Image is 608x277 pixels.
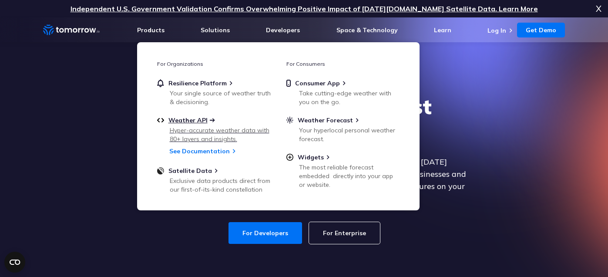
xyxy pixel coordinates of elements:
[4,252,25,273] button: Open CMP widget
[169,147,230,155] a: See Documentation
[286,79,400,105] a: Consumer AppTake cutting-edge weather with you on the go.
[487,27,506,34] a: Log In
[298,116,353,124] span: Weather Forecast
[170,126,271,143] div: Hyper-accurate weather data with 80+ layers and insights.
[434,26,451,34] a: Learn
[157,116,270,142] a: Weather APIHyper-accurate weather data with 80+ layers and insights.
[71,4,538,13] a: Independent U.S. Government Validation Confirms Overwhelming Positive Impact of [DATE][DOMAIN_NAM...
[170,89,271,106] div: Your single source of weather truth & decisioning.
[43,24,100,37] a: Home link
[201,26,230,34] a: Solutions
[286,79,291,87] img: mobile.svg
[286,116,293,124] img: sun.svg
[157,116,164,124] img: api.svg
[286,153,293,161] img: plus-circle.svg
[157,61,270,67] h3: For Organizations
[299,163,400,189] div: The most reliable forecast embedded directly into your app or website.
[168,167,212,175] span: Satellite Data
[228,222,302,244] a: For Developers
[517,23,565,37] a: Get Demo
[157,167,270,192] a: Satellite DataExclusive data products direct from our first-of-its-kind constellation
[299,126,400,143] div: Your hyperlocal personal weather forecast.
[266,26,300,34] a: Developers
[168,79,227,87] span: Resilience Platform
[137,26,165,34] a: Products
[157,167,164,175] img: satellite-data-menu.png
[299,89,400,106] div: Take cutting-edge weather with you on the go.
[157,79,164,87] img: bell.svg
[168,116,208,124] span: Weather API
[170,176,271,194] div: Exclusive data products direct from our first-of-its-kind constellation
[286,61,400,67] h3: For Consumers
[286,153,400,187] a: WidgetsThe most reliable forecast embedded directly into your app or website.
[309,222,380,244] a: For Enterprise
[336,26,398,34] a: Space & Technology
[136,156,472,205] p: Get reliable and precise weather data through our free API. Count on [DATE][DOMAIN_NAME] for quic...
[286,116,400,142] a: Weather ForecastYour hyperlocal personal weather forecast.
[295,79,340,87] span: Consumer App
[136,93,472,145] h1: Explore the World’s Best Weather API
[157,79,270,105] a: Resilience PlatformYour single source of weather truth & decisioning.
[298,153,324,161] span: Widgets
